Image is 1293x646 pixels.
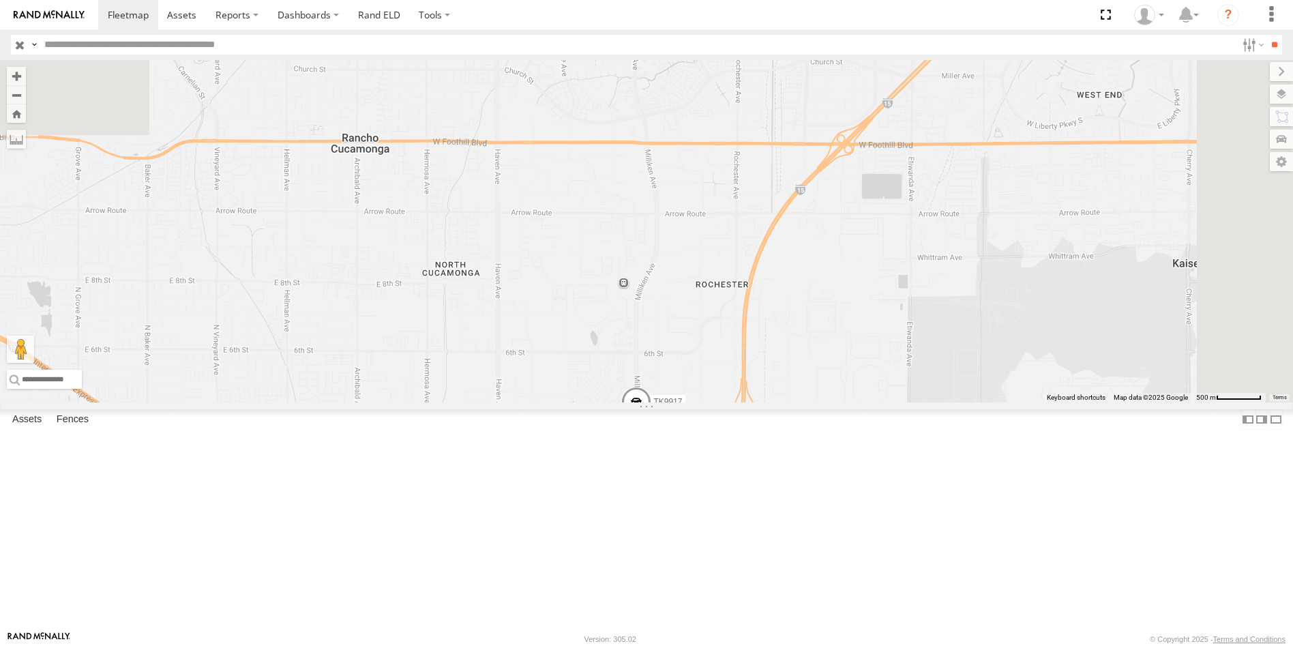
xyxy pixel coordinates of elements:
[1150,635,1285,643] div: © Copyright 2025 -
[1192,393,1266,402] button: Map Scale: 500 m per 63 pixels
[7,67,26,85] button: Zoom in
[1129,5,1169,25] div: Norma Casillas
[584,635,636,643] div: Version: 305.02
[1273,395,1287,400] a: Terms
[1241,409,1255,429] label: Dock Summary Table to the Left
[50,410,95,429] label: Fences
[29,35,40,55] label: Search Query
[1047,393,1105,402] button: Keyboard shortcuts
[1237,35,1266,55] label: Search Filter Options
[7,336,34,363] button: Drag Pegman onto the map to open Street View
[1269,409,1283,429] label: Hide Summary Table
[14,10,85,20] img: rand-logo.svg
[1196,394,1216,401] span: 500 m
[1213,635,1285,643] a: Terms and Conditions
[7,104,26,123] button: Zoom Home
[1114,394,1188,401] span: Map data ©2025 Google
[8,632,70,646] a: Visit our Website
[1255,409,1268,429] label: Dock Summary Table to the Right
[1270,152,1293,171] label: Map Settings
[1217,4,1239,26] i: ?
[5,410,48,429] label: Assets
[7,130,26,149] label: Measure
[7,85,26,104] button: Zoom out
[654,398,683,407] span: TK9917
